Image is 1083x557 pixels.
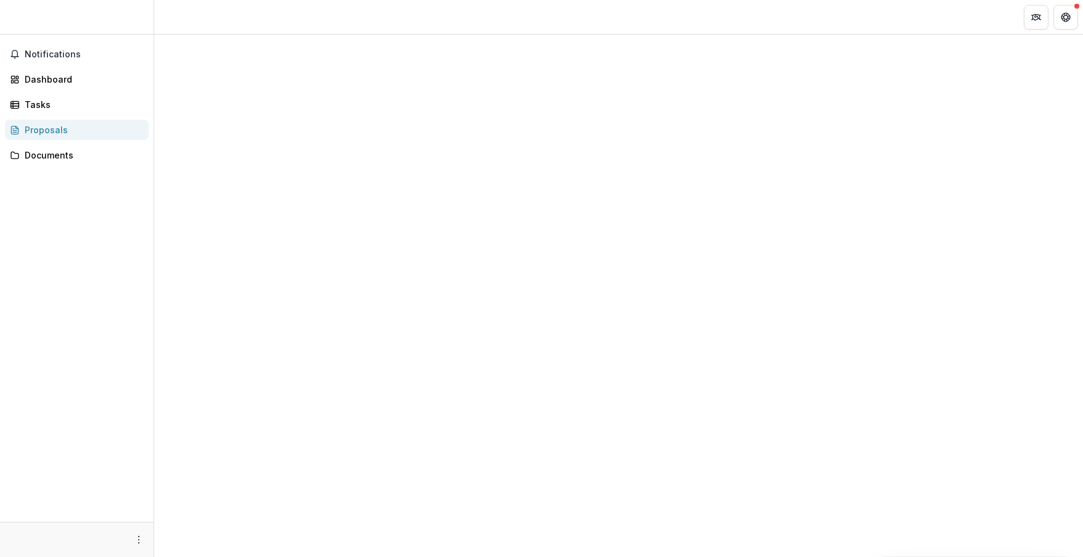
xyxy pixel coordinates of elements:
button: More [131,532,146,547]
div: Proposals [25,123,139,136]
div: Dashboard [25,73,139,86]
a: Proposals [5,120,149,140]
div: Tasks [25,98,139,111]
button: Partners [1024,5,1048,30]
a: Dashboard [5,69,149,89]
span: Notifications [25,49,144,60]
button: Notifications [5,44,149,64]
button: Get Help [1053,5,1078,30]
div: Documents [25,149,139,162]
a: Documents [5,145,149,165]
a: Tasks [5,94,149,115]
